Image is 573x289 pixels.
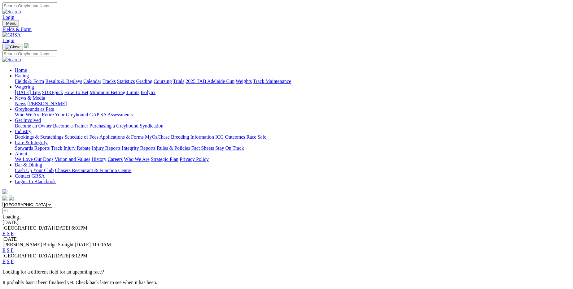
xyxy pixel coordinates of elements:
a: S [7,231,10,236]
a: F [11,231,14,236]
button: Toggle navigation [2,20,19,27]
button: Toggle navigation [2,44,23,50]
a: Login To Blackbook [15,179,56,184]
div: [DATE] [2,236,571,242]
a: ICG Outcomes [215,134,245,140]
a: Get Involved [15,118,41,123]
div: About [15,157,571,162]
a: News & Media [15,95,45,101]
a: Track Injury Rebate [51,145,90,151]
a: Results & Replays [45,79,82,84]
a: Syndication [140,123,163,128]
a: Track Maintenance [253,79,291,84]
a: Careers [107,157,123,162]
a: Contact GRSA [15,173,45,179]
a: History [91,157,106,162]
img: logo-grsa-white.png [24,43,29,48]
a: Grading [136,79,152,84]
img: logo-grsa-white.png [2,189,7,194]
img: Close [5,45,20,50]
a: Privacy Policy [180,157,209,162]
p: Looking for a different field for an upcoming race? [2,269,571,275]
a: GAP SA Assessments [90,112,133,117]
a: Race Safe [246,134,266,140]
span: 6:01PM [72,225,88,231]
a: Racing [15,73,29,78]
a: About [15,151,27,156]
a: Become a Trainer [53,123,88,128]
a: F [11,259,14,264]
a: 2025 TAB Adelaide Cup [186,79,234,84]
a: Fact Sheets [191,145,214,151]
a: Calendar [83,79,101,84]
img: GRSA [2,32,21,38]
a: [PERSON_NAME] [27,101,67,106]
span: [DATE] [54,253,70,258]
a: Cash Up Your Club [15,168,54,173]
a: Retire Your Greyhound [42,112,88,117]
a: E [2,248,6,253]
a: Who We Are [124,157,150,162]
div: Bar & Dining [15,168,571,173]
a: Isolynx [141,90,155,95]
span: [DATE] [54,225,70,231]
img: facebook.svg [2,196,7,201]
div: Racing [15,79,571,84]
a: Coursing [154,79,172,84]
img: Search [2,57,21,63]
a: E [2,259,6,264]
partial: It probably hasn't been finalised yet. Check back later to see when it has been. [2,280,157,285]
input: Search [2,2,57,9]
span: [GEOGRAPHIC_DATA] [2,225,53,231]
a: Strategic Plan [151,157,178,162]
span: Loading... [2,214,23,219]
a: S [7,248,10,253]
div: [DATE] [2,220,571,225]
a: Stay On Track [215,145,244,151]
a: Applications & Forms [99,134,144,140]
a: S [7,259,10,264]
span: [PERSON_NAME] Bridge Straight [2,242,73,247]
a: Statistics [117,79,135,84]
div: Industry [15,134,571,140]
a: Fields & Form [2,27,571,32]
a: How To Bet [64,90,89,95]
span: 11:00AM [92,242,111,247]
a: Rules & Policies [157,145,190,151]
span: [GEOGRAPHIC_DATA] [2,253,53,258]
div: Greyhounds as Pets [15,112,571,118]
a: Breeding Information [171,134,214,140]
img: twitter.svg [9,196,14,201]
a: [DATE] Tips [15,90,41,95]
div: News & Media [15,101,571,106]
a: Vision and Values [55,157,90,162]
a: Industry [15,129,31,134]
a: F [11,248,14,253]
a: News [15,101,26,106]
div: Wagering [15,90,571,95]
a: Wagering [15,84,34,89]
a: Fields & Form [15,79,44,84]
a: Login [2,15,14,20]
span: [DATE] [75,242,91,247]
a: SUREpick [42,90,63,95]
input: Search [2,50,57,57]
span: Menu [6,21,16,26]
a: We Love Our Dogs [15,157,53,162]
a: Greyhounds as Pets [15,106,54,112]
div: Get Involved [15,123,571,129]
a: E [2,231,6,236]
a: Integrity Reports [122,145,155,151]
a: Home [15,67,27,73]
div: Care & Integrity [15,145,571,151]
a: Who We Are [15,112,41,117]
a: Bar & Dining [15,162,42,167]
img: Search [2,9,21,15]
a: MyOzChase [145,134,170,140]
a: Purchasing a Greyhound [90,123,138,128]
a: Weights [236,79,252,84]
a: Minimum Betting Limits [90,90,139,95]
input: Select date [2,208,57,214]
a: Become an Owner [15,123,52,128]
